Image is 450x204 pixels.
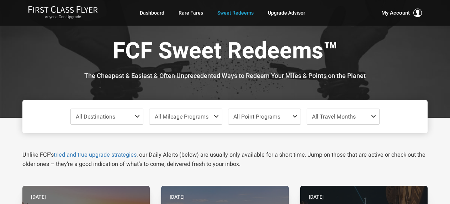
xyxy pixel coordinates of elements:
time: [DATE] [31,193,46,201]
span: All Destinations [76,113,115,120]
a: tried and true upgrade strategies [54,151,137,158]
time: [DATE] [309,193,324,201]
a: Rare Fares [179,6,203,19]
span: My Account [381,9,410,17]
a: Dashboard [140,6,164,19]
span: All Point Programs [233,113,280,120]
a: First Class FlyerAnyone Can Upgrade [28,6,98,20]
p: Unlike FCF’s , our Daily Alerts (below) are usually only available for a short time. Jump on thos... [22,150,428,169]
small: Anyone Can Upgrade [28,15,98,20]
button: My Account [381,9,422,17]
a: Sweet Redeems [217,6,254,19]
img: First Class Flyer [28,6,98,13]
a: Upgrade Advisor [268,6,305,19]
span: All Travel Months [312,113,356,120]
span: All Mileage Programs [155,113,208,120]
time: [DATE] [170,193,185,201]
h3: The Cheapest & Easiest & Often Unprecedented Ways to Redeem Your Miles & Points on the Planet [28,72,422,79]
h1: FCF Sweet Redeems™ [28,38,422,66]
